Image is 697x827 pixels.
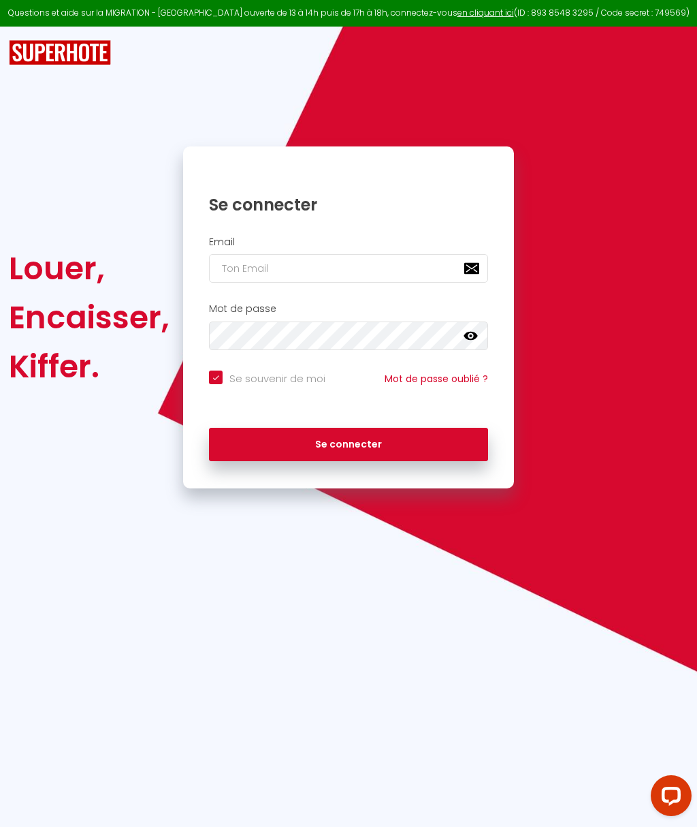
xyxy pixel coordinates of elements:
[9,293,169,342] div: Encaisser,
[209,254,488,283] input: Ton Email
[209,236,488,248] h2: Email
[209,428,488,462] button: Se connecter
[209,303,488,315] h2: Mot de passe
[640,770,697,827] iframe: LiveChat chat widget
[209,194,488,215] h1: Se connecter
[9,40,111,65] img: SuperHote logo
[457,7,514,18] a: en cliquant ici
[9,244,169,293] div: Louer,
[385,372,488,386] a: Mot de passe oublié ?
[9,342,169,391] div: Kiffer.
